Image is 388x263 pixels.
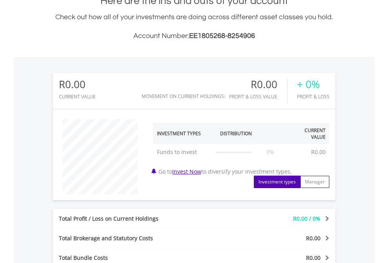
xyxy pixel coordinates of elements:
div: + 0% [297,79,330,90]
div: R0.00 [229,79,287,90]
div: CURRENT VALUE [59,94,96,99]
div: Go to to diversify your investment types. [147,115,335,188]
h3: Account Number: [53,31,335,42]
span: R0.00 / 0% [293,215,321,222]
td: Funds to Invest [153,144,212,160]
th: Investment Types [153,123,212,144]
div: Check out how all of your investments are doing across different asset classes you hold. [53,12,335,42]
td: R0.00 [307,144,330,160]
div: Profit & Loss [297,94,330,99]
div: Total Bundle Costs [53,254,218,262]
div: Movement on Current Holdings: [142,94,225,99]
span: R0.00 [306,254,321,261]
span: EE1805268-8254906 [189,32,255,40]
div: Distribution [220,130,252,137]
button: Manager [300,176,330,188]
div: Profit & Loss Value [229,94,287,99]
a: Invest Now [172,168,201,175]
td: 0% [256,144,285,160]
div: Total Brokerage and Statutory Costs [53,234,218,242]
div: R0.00 [59,79,96,90]
th: Current Value [285,123,330,144]
button: Investment types [254,176,301,188]
span: R0.00 [306,234,321,242]
div: Total Profit / Loss on Current Holdings [53,215,218,223]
